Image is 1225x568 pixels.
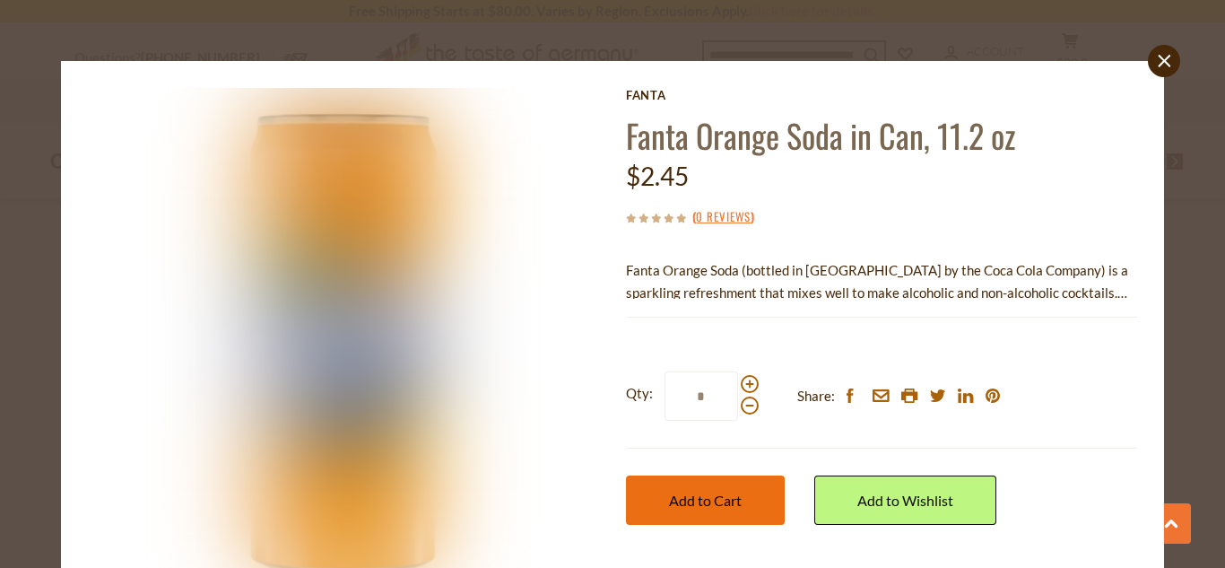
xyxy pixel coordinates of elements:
strong: Qty: [626,382,653,405]
span: $2.45 [626,161,689,191]
a: Add to Wishlist [814,476,996,525]
a: 0 Reviews [696,207,751,227]
input: Qty: [665,371,738,421]
p: Fanta Orange Soda (bottled in [GEOGRAPHIC_DATA] by the Coca Cola Company) is a sparkling refreshm... [626,259,1137,304]
button: Add to Cart [626,476,785,525]
span: Add to Cart [669,492,742,509]
a: Fanta Orange Soda in Can, 11.2 oz [626,111,1015,159]
a: Fanta [626,88,1137,102]
span: ( ) [692,207,754,225]
span: Share: [797,385,835,407]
